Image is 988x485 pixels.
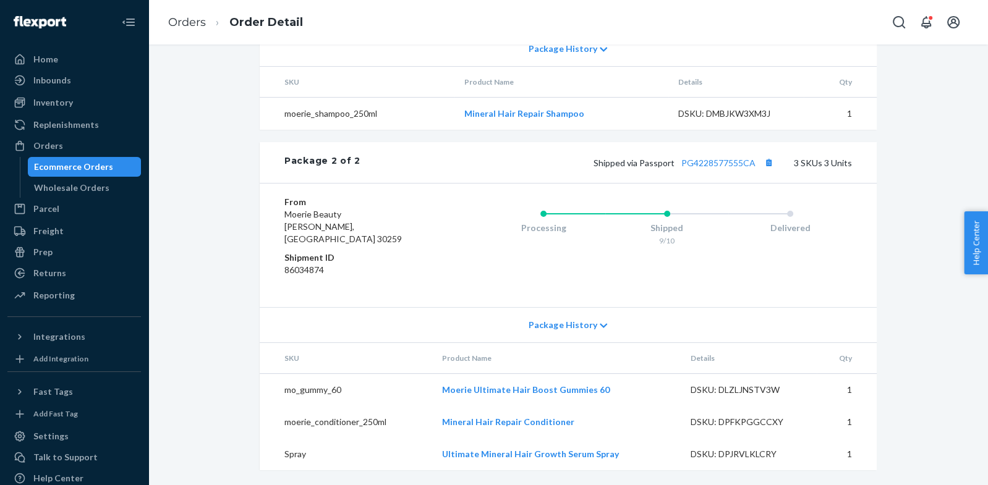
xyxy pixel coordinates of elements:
button: Close Navigation [116,10,141,35]
a: Home [7,49,141,69]
div: 3 SKUs 3 Units [360,154,852,171]
span: Package History [529,319,597,331]
a: Inbounds [7,70,141,90]
a: Ultimate Mineral Hair Growth Serum Spray [442,449,619,459]
a: Orders [168,15,206,29]
div: Fast Tags [33,386,73,398]
button: Open Search Box [887,10,911,35]
ol: breadcrumbs [158,4,313,41]
div: Prep [33,246,53,258]
div: Freight [33,225,64,237]
a: Talk to Support [7,447,141,467]
button: Open account menu [941,10,966,35]
a: Parcel [7,199,141,219]
th: Details [681,343,817,374]
th: Product Name [454,67,668,98]
th: Details [668,67,804,98]
div: DSKU: DPFKPGGCCXY [691,416,807,428]
a: Prep [7,242,141,262]
div: Returns [33,267,66,279]
div: Talk to Support [33,451,98,463]
span: Package History [529,43,597,55]
a: Inventory [7,93,141,112]
div: Package 2 of 2 [284,154,360,171]
div: Orders [33,140,63,152]
div: Add Fast Tag [33,408,78,419]
a: PG4228577555CA [681,158,756,168]
a: Moerie Ultimate Hair Boost Gummies 60 [442,384,610,395]
td: moerie_shampoo_250ml [260,98,454,130]
td: 1 [804,98,877,130]
td: Spray [260,438,432,470]
div: Settings [33,430,69,442]
a: Mineral Hair Repair Conditioner [442,416,574,427]
button: Open notifications [914,10,939,35]
th: SKU [260,67,454,98]
div: Parcel [33,203,59,215]
div: Inventory [33,96,73,109]
div: Delivered [728,222,852,234]
a: Add Integration [7,352,141,366]
div: DSKU: DMBJKW3XM3J [678,108,794,120]
div: Integrations [33,331,85,343]
td: 1 [817,438,877,470]
a: Replenishments [7,115,141,135]
div: Replenishments [33,119,99,131]
dt: From [284,196,432,208]
a: Add Fast Tag [7,407,141,421]
button: Help Center [964,211,988,274]
button: Copy tracking number [760,154,777,171]
button: Integrations [7,327,141,347]
div: Wholesale Orders [34,182,109,194]
a: Reporting [7,285,141,305]
div: Home [33,53,58,65]
div: DSKU: DLZLJNSTV3W [691,384,807,396]
div: Reporting [33,289,75,302]
td: moerie_conditioner_250ml [260,406,432,438]
div: Help Center [33,472,83,484]
th: Qty [817,343,877,374]
div: DSKU: DPJRVLKLCRY [691,448,807,460]
div: Ecommerce Orders [34,161,113,173]
button: Fast Tags [7,382,141,402]
img: Flexport logo [14,16,66,28]
div: Inbounds [33,74,71,86]
dd: 86034874 [284,264,432,276]
th: Product Name [432,343,681,374]
a: Mineral Hair Repair Shampoo [464,108,584,119]
div: 9/10 [605,235,729,246]
a: Returns [7,263,141,283]
div: Add Integration [33,353,88,364]
div: Processing [482,222,605,234]
a: Settings [7,426,141,446]
td: 1 [817,374,877,407]
td: mo_gummy_60 [260,374,432,407]
a: Orders [7,136,141,156]
a: Order Detail [229,15,303,29]
th: Qty [804,67,877,98]
th: SKU [260,343,432,374]
a: Wholesale Orders [28,178,142,198]
td: 1 [817,406,877,438]
div: Shipped [605,222,729,234]
a: Ecommerce Orders [28,157,142,177]
dt: Shipment ID [284,251,432,264]
span: Shipped via Passport [594,158,777,168]
a: Freight [7,221,141,241]
span: Moerie Beauty [PERSON_NAME], [GEOGRAPHIC_DATA] 30259 [284,209,402,244]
